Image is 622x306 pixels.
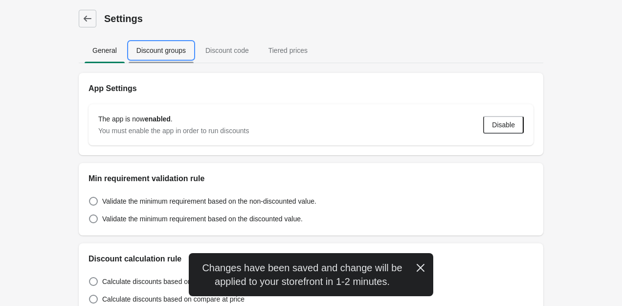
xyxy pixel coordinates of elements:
[102,294,244,304] span: Calculate discounts based on compare at price
[189,253,433,296] div: Changes have been saved and change will be applied to your storefront in 1-2 minutes.
[98,114,475,124] div: The app is now .
[102,214,303,224] span: Validate the minimum requirement based on the discounted value.
[85,42,125,59] span: General
[83,38,127,63] button: General
[145,115,171,123] span: enabled
[98,127,249,135] span: You must enable the app in order to run discounts
[261,42,315,59] span: Tiered prices
[104,12,543,25] h1: Settings
[89,253,533,265] h2: Discount calculation rule
[492,121,515,129] span: Disable
[79,10,96,27] a: Dashboard
[129,42,194,59] span: Discount groups
[198,42,257,59] span: Discount code
[89,83,533,94] h2: App Settings
[89,173,533,185] h2: Min requirement validation rule
[102,277,225,286] span: Calculate discounts based on sale price.
[102,196,316,206] span: Validate the minimum requirement based on the non-discounted value.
